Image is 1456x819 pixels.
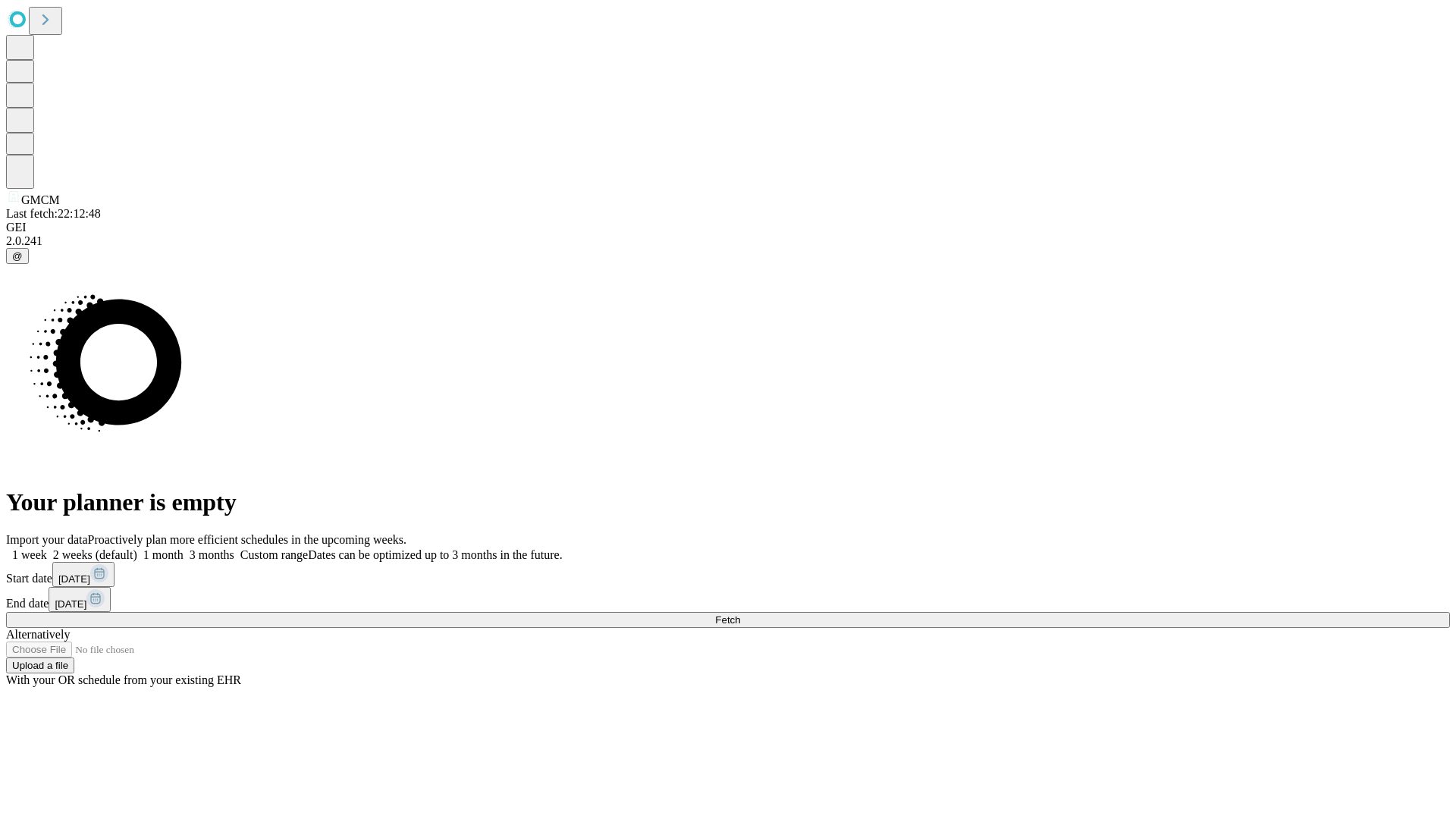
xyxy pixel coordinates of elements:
[53,548,137,561] span: 2 weeks (default)
[6,234,1450,248] div: 2.0.241
[6,612,1450,628] button: Fetch
[58,573,90,585] span: [DATE]
[715,614,740,626] span: Fetch
[49,587,111,612] button: [DATE]
[6,587,1450,612] div: End date
[190,548,234,561] span: 3 months
[6,562,1450,587] div: Start date
[6,207,101,220] span: Last fetch: 22:12:48
[88,533,406,546] span: Proactively plan more efficient schedules in the upcoming weeks.
[240,548,308,561] span: Custom range
[6,488,1450,516] h1: Your planner is empty
[308,548,562,561] span: Dates can be optimized up to 3 months in the future.
[21,193,60,206] span: GMCM
[52,562,115,587] button: [DATE]
[6,248,29,264] button: @
[143,548,184,561] span: 1 month
[12,548,47,561] span: 1 week
[6,628,70,641] span: Alternatively
[6,221,1450,234] div: GEI
[6,673,241,686] span: With your OR schedule from your existing EHR
[12,250,23,262] span: @
[6,533,88,546] span: Import your data
[6,657,74,673] button: Upload a file
[55,598,86,610] span: [DATE]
